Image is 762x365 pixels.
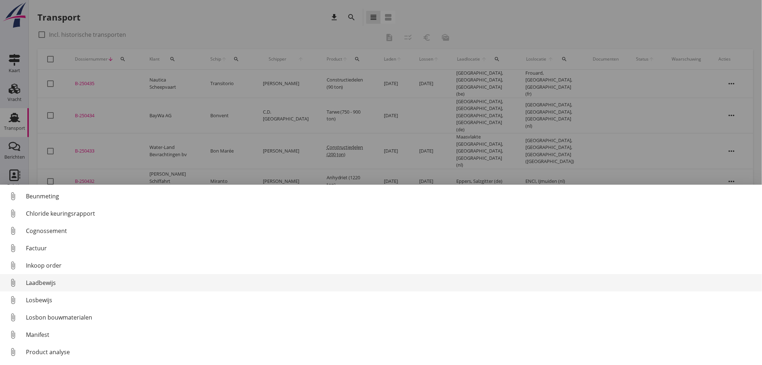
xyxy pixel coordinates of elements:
[7,329,19,340] i: attach_file
[7,346,19,358] i: attach_file
[26,261,756,270] div: Inkoop order
[7,190,19,202] i: attach_file
[7,277,19,289] i: attach_file
[7,225,19,237] i: attach_file
[26,348,756,356] div: Product analyse
[26,244,756,252] div: Factuur
[26,192,756,201] div: Beunmeting
[26,313,756,322] div: Losbon bouwmaterialen
[7,208,19,219] i: attach_file
[7,312,19,323] i: attach_file
[7,294,19,306] i: attach_file
[26,227,756,235] div: Cognossement
[26,330,756,339] div: Manifest
[26,296,756,304] div: Losbewijs
[26,278,756,287] div: Laadbewijs
[7,260,19,271] i: attach_file
[26,209,756,218] div: Chloride keuringsrapport
[7,242,19,254] i: attach_file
